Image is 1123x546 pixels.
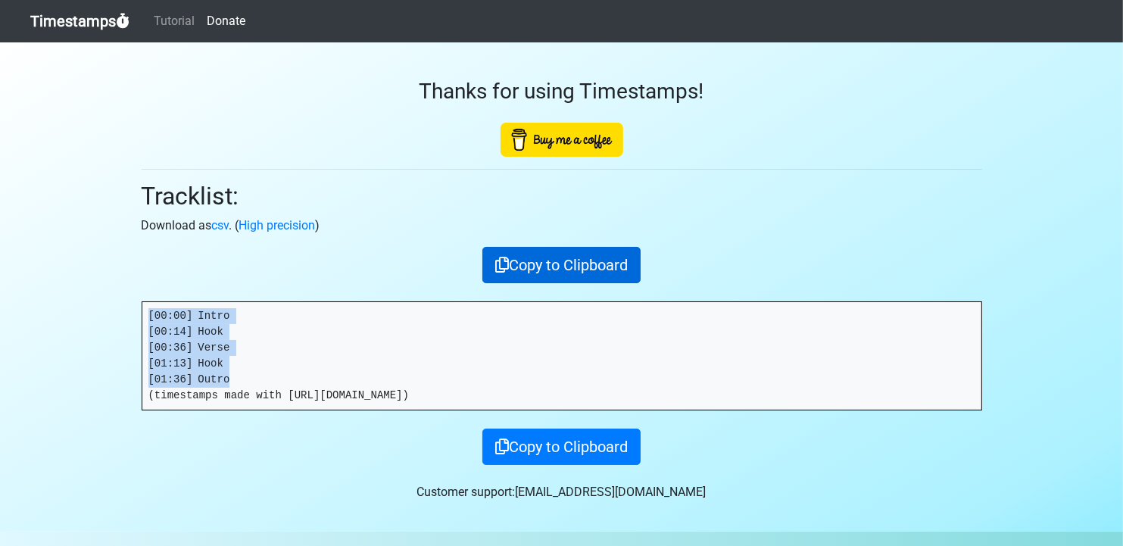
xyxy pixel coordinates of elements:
[212,218,229,232] a: csv
[142,182,982,211] h2: Tracklist:
[142,302,981,410] pre: [00:00] Intro [00:14] Hook [00:36] Verse [01:13] Hook [01:36] Outro (timestamps made with [URL][D...
[142,217,982,235] p: Download as . ( )
[142,79,982,105] h3: Thanks for using Timestamps!
[501,123,623,157] img: Buy Me A Coffee
[30,6,129,36] a: Timestamps
[482,429,641,465] button: Copy to Clipboard
[148,6,201,36] a: Tutorial
[482,247,641,283] button: Copy to Clipboard
[201,6,251,36] a: Donate
[239,218,316,232] a: High precision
